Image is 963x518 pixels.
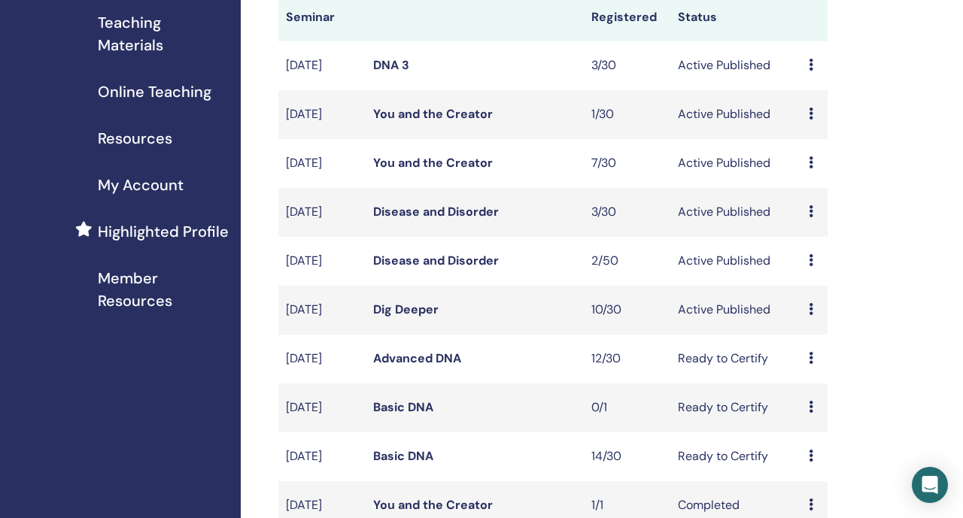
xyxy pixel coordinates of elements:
[670,90,801,139] td: Active Published
[278,286,366,335] td: [DATE]
[278,41,366,90] td: [DATE]
[373,399,433,415] a: Basic DNA
[98,80,211,103] span: Online Teaching
[278,188,366,237] td: [DATE]
[670,286,801,335] td: Active Published
[373,448,433,464] a: Basic DNA
[373,57,409,73] a: DNA 3
[373,350,461,366] a: Advanced DNA
[670,237,801,286] td: Active Published
[912,467,948,503] div: Open Intercom Messenger
[373,106,493,122] a: You and the Creator
[98,11,229,56] span: Teaching Materials
[278,383,366,432] td: [DATE]
[373,253,499,268] a: Disease and Disorder
[373,497,493,513] a: You and the Creator
[584,335,671,383] td: 12/30
[584,432,671,481] td: 14/30
[670,139,801,188] td: Active Published
[373,155,493,171] a: You and the Creator
[670,383,801,432] td: Ready to Certify
[98,127,172,150] span: Resources
[278,335,366,383] td: [DATE]
[373,204,499,220] a: Disease and Disorder
[278,237,366,286] td: [DATE]
[670,188,801,237] td: Active Published
[584,237,671,286] td: 2/50
[278,432,366,481] td: [DATE]
[670,41,801,90] td: Active Published
[670,432,801,481] td: Ready to Certify
[584,383,671,432] td: 0/1
[584,188,671,237] td: 3/30
[278,90,366,139] td: [DATE]
[584,139,671,188] td: 7/30
[278,139,366,188] td: [DATE]
[584,286,671,335] td: 10/30
[670,335,801,383] td: Ready to Certify
[98,174,184,196] span: My Account
[98,267,229,312] span: Member Resources
[584,41,671,90] td: 3/30
[584,90,671,139] td: 1/30
[98,220,229,243] span: Highlighted Profile
[373,301,439,317] a: Dig Deeper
